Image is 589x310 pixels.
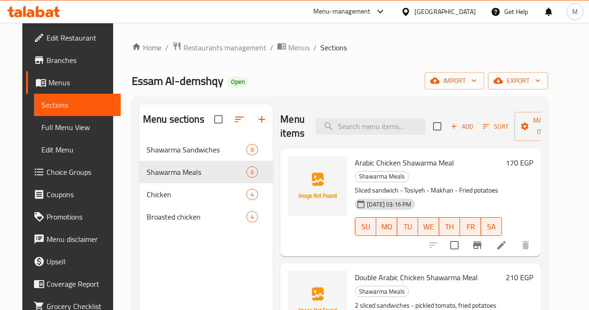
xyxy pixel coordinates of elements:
button: WE [418,217,439,236]
span: Promotions [47,211,113,222]
span: Add [449,121,474,132]
div: items [246,211,258,222]
h2: Menu items [280,112,305,140]
button: Manage items [515,112,577,141]
div: Shawarma Sandwiches [147,144,246,155]
a: Edit Restaurant [26,27,121,49]
li: / [165,42,169,53]
span: Menus [48,77,113,88]
span: Sort items [477,119,515,134]
span: Shawarma Meals [355,171,408,182]
span: WE [422,220,435,234]
span: Add item [447,119,477,134]
span: Sections [41,99,113,110]
div: items [246,166,258,178]
div: Broasted chicken4 [139,206,273,228]
span: Coverage Report [47,278,113,289]
span: Select to update [445,235,464,255]
span: Full Menu View [41,122,113,133]
span: Arabic Chicken Shawarma Meal [355,156,454,170]
div: Chicken4 [139,183,273,206]
button: MO [376,217,397,236]
span: export [495,75,541,87]
span: Sort sections [228,108,250,131]
span: Branches [47,55,113,66]
a: Restaurants management [172,41,266,54]
a: Full Menu View [34,116,121,138]
span: Chicken [147,189,246,200]
span: Sections [320,42,347,53]
span: M [572,7,578,17]
img: Arabic Chicken Shawarma Meal [288,156,347,216]
button: delete [515,234,537,256]
h6: 210 EGP [506,271,533,284]
span: FR [464,220,477,234]
button: export [488,72,548,90]
button: SU [355,217,376,236]
span: Broasted chicken [147,211,246,222]
button: TU [397,217,418,236]
div: Shawarma Meals6 [139,161,273,183]
a: Coverage Report [26,273,121,295]
button: TH [439,217,460,236]
span: Sort [483,121,508,132]
li: / [270,42,273,53]
div: [GEOGRAPHIC_DATA] [414,7,476,17]
span: Menu disclaimer [47,234,113,245]
span: TU [401,220,414,234]
span: Restaurants management [183,42,266,53]
nav: breadcrumb [132,41,548,54]
nav: Menu sections [139,135,273,232]
a: Coupons [26,183,121,206]
p: Sliced sandwich - Tosiyeh - Makhan - Fried potatoes [355,185,502,196]
input: search [316,118,426,135]
span: 8 [247,145,257,154]
span: Open [227,78,249,86]
button: SA [481,217,502,236]
span: Edit Restaurant [47,32,113,43]
span: import [432,75,477,87]
span: SU [359,220,372,234]
button: Branch-specific-item [466,234,488,256]
a: Edit Menu [34,138,121,161]
a: Upsell [26,250,121,273]
span: Essam Al-demshqy [132,70,223,91]
button: FR [460,217,481,236]
span: Select all sections [209,110,228,129]
span: Manage items [522,115,569,138]
span: Coupons [47,189,113,200]
li: / [313,42,317,53]
span: Edit Menu [41,144,113,155]
span: 6 [247,168,257,177]
span: 4 [247,213,257,221]
span: [DATE] 03:16 PM [363,200,415,209]
button: import [425,72,484,90]
h6: 170 EGP [506,156,533,169]
a: Choice Groups [26,161,121,183]
span: SA [485,220,498,234]
span: Menus [288,42,310,53]
a: Menu disclaimer [26,228,121,250]
span: Select section [427,117,447,136]
button: Sort [481,119,511,134]
div: items [246,189,258,200]
button: Add section [250,108,273,131]
span: MO [380,220,393,234]
span: 4 [247,190,257,199]
span: TH [443,220,456,234]
div: Menu-management [313,6,371,17]
a: Home [132,42,162,53]
a: Menus [277,41,310,54]
span: Double Arabic Chicken Shawarma Meal [355,270,478,284]
a: Sections [34,94,121,116]
a: Promotions [26,206,121,228]
span: Shawarma Meals [355,286,408,297]
span: Shawarma Meals [147,166,246,178]
span: Choice Groups [47,166,113,178]
div: Shawarma Meals [355,286,409,297]
div: items [246,144,258,155]
a: Branches [26,49,121,71]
